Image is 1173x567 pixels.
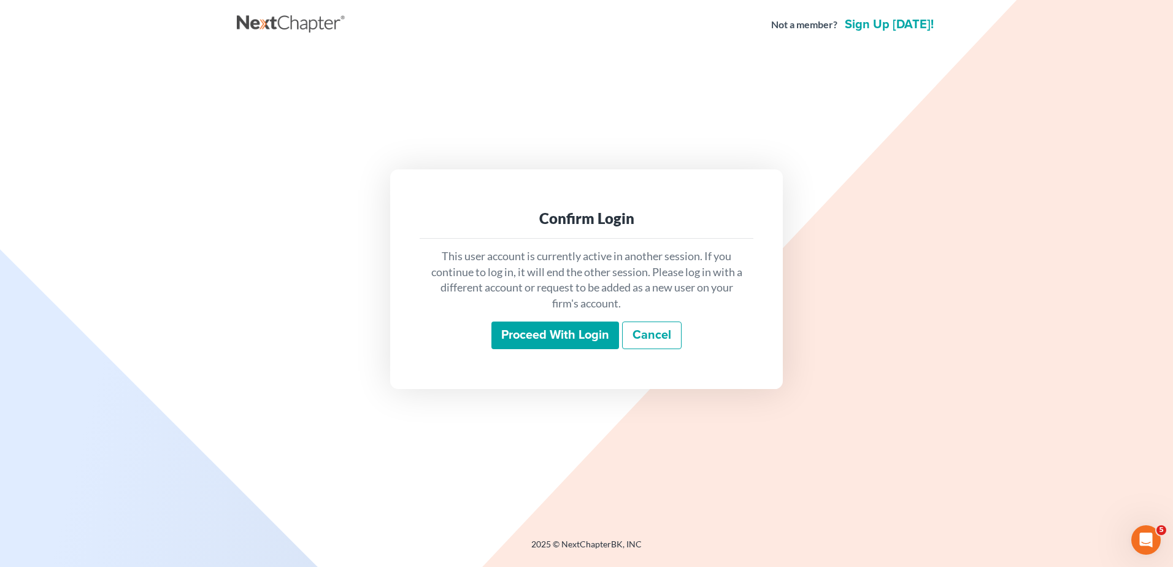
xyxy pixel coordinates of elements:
[771,18,837,32] strong: Not a member?
[1156,525,1166,535] span: 5
[622,322,682,350] a: Cancel
[491,322,619,350] input: Proceed with login
[429,209,744,228] div: Confirm Login
[429,249,744,312] p: This user account is currently active in another session. If you continue to log in, it will end ...
[842,18,936,31] a: Sign up [DATE]!
[1131,525,1161,555] iframe: Intercom live chat
[237,538,936,560] div: 2025 © NextChapterBK, INC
